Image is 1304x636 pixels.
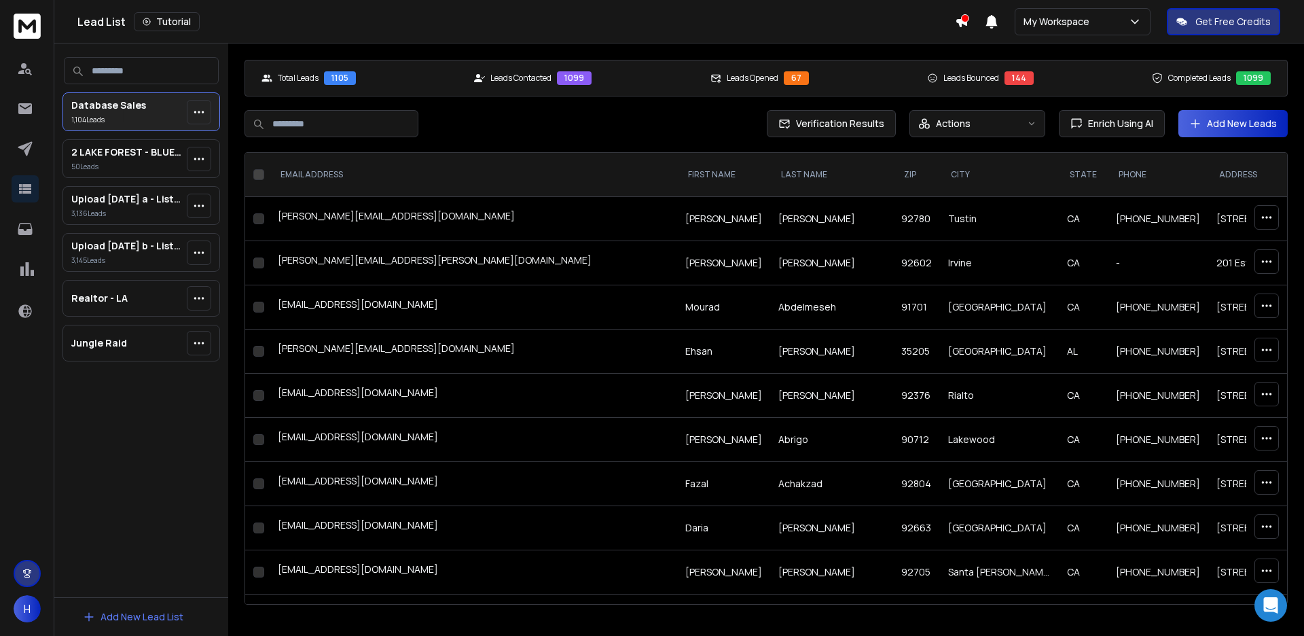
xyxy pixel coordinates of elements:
div: [EMAIL_ADDRESS][DOMAIN_NAME] [278,518,669,537]
p: Get Free Credits [1195,15,1271,29]
td: 91701 [893,285,940,330]
td: [PERSON_NAME] [770,506,893,550]
div: Open Intercom Messenger [1254,589,1287,622]
td: AL [1059,330,1108,374]
div: 144 [1004,71,1034,85]
div: [EMAIL_ADDRESS][DOMAIN_NAME] [278,298,669,317]
div: [PERSON_NAME][EMAIL_ADDRESS][PERSON_NAME][DOMAIN_NAME] [278,253,669,272]
th: LAST NAME [770,153,893,197]
td: CA [1059,374,1108,418]
p: 50 Lead s [71,162,181,172]
td: CA [1059,241,1108,285]
td: CA [1059,462,1108,506]
button: Add New Lead List [72,603,194,631]
td: Fazal [677,462,770,506]
td: Achakzad [770,462,893,506]
p: Leads Contacted [490,73,551,84]
span: Enrich Using AI [1083,117,1153,130]
a: Add New Leads [1189,117,1277,130]
td: [PHONE_NUMBER] [1108,330,1208,374]
button: Get Free Credits [1167,8,1280,35]
button: Add New Leads [1178,110,1288,137]
td: [PHONE_NUMBER] [1108,418,1208,462]
button: Enrich Using AI [1059,110,1165,137]
td: [PERSON_NAME] [677,418,770,462]
div: [EMAIL_ADDRESS][DOMAIN_NAME] [278,474,669,493]
div: [EMAIL_ADDRESS][DOMAIN_NAME] [278,430,669,449]
td: [PHONE_NUMBER] [1108,506,1208,550]
td: Mourad [677,285,770,330]
td: [PERSON_NAME] [677,550,770,595]
button: Tutorial [134,12,200,31]
span: Verification Results [791,117,884,130]
th: EMAIL ADDRESS [270,153,677,197]
td: Tustin [940,197,1059,241]
td: [PERSON_NAME] [677,241,770,285]
th: Phone [1108,153,1208,197]
th: FIRST NAME [677,153,770,197]
td: 92602 [893,241,940,285]
td: [GEOGRAPHIC_DATA] [940,330,1059,374]
div: 67 [784,71,809,85]
td: Lakewood [940,418,1059,462]
td: 35205 [893,330,940,374]
p: 3,145 Lead s [71,255,181,266]
div: 1099 [557,71,592,85]
td: CA [1059,418,1108,462]
td: Daria [677,506,770,550]
td: [GEOGRAPHIC_DATA] [940,462,1059,506]
td: 92663 [893,506,940,550]
td: [GEOGRAPHIC_DATA] [940,506,1059,550]
td: 92804 [893,462,940,506]
div: [PERSON_NAME][EMAIL_ADDRESS][DOMAIN_NAME] [278,342,669,361]
th: zip [893,153,940,197]
p: 3,136 Lead s [71,209,181,219]
td: [PERSON_NAME] [770,197,893,241]
td: [PERSON_NAME] [770,330,893,374]
td: 92376 [893,374,940,418]
button: H [14,595,41,622]
td: Ehsan [677,330,770,374]
td: [GEOGRAPHIC_DATA] [940,285,1059,330]
div: 1105 [324,71,356,85]
div: 1099 [1236,71,1271,85]
td: [PERSON_NAME] [770,374,893,418]
td: CA [1059,285,1108,330]
td: 90712 [893,418,940,462]
td: CA [1059,506,1108,550]
td: Santa [PERSON_NAME] [940,550,1059,595]
td: [PERSON_NAME] [770,550,893,595]
p: Upload [DATE] b - List . Email . Lake Forest - Group B [71,239,181,253]
td: CA [1059,197,1108,241]
div: [EMAIL_ADDRESS][DOMAIN_NAME] [278,563,669,582]
td: [PERSON_NAME] [677,374,770,418]
td: [PERSON_NAME] [770,241,893,285]
td: [PERSON_NAME] [677,197,770,241]
div: [PERSON_NAME][EMAIL_ADDRESS][DOMAIN_NAME] [278,209,669,228]
td: [PHONE_NUMBER] [1108,374,1208,418]
th: city [940,153,1059,197]
td: 92780 [893,197,940,241]
td: [PHONE_NUMBER] [1108,462,1208,506]
td: - [1108,241,1208,285]
p: Total Leads [278,73,319,84]
td: Irvine [940,241,1059,285]
p: Completed Leads [1168,73,1231,84]
td: [PHONE_NUMBER] [1108,550,1208,595]
td: Abrigo [770,418,893,462]
button: Verification Results [767,110,896,137]
p: Database Sales [71,99,146,112]
td: Abdelmeseh [770,285,893,330]
p: Jungle Raid [71,336,127,350]
p: Realtor - LA [71,291,128,305]
p: Actions [936,117,971,130]
p: Leads Opened [727,73,778,84]
p: My Workspace [1024,15,1095,29]
td: 92705 [893,550,940,595]
td: Rialto [940,374,1059,418]
div: Lead List [77,12,955,31]
td: [PHONE_NUMBER] [1108,197,1208,241]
